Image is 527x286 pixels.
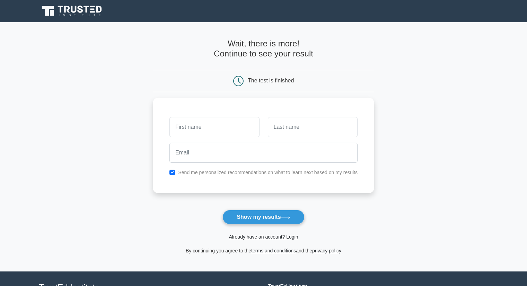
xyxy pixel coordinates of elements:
[149,247,378,255] div: By continuing you agree to the and the
[169,143,358,163] input: Email
[222,210,304,224] button: Show my results
[312,248,341,253] a: privacy policy
[229,234,298,240] a: Already have an account? Login
[251,248,296,253] a: terms and conditions
[178,170,358,175] label: Send me personalized recommendations on what to learn next based on my results
[268,117,358,137] input: Last name
[169,117,259,137] input: First name
[248,78,294,83] div: The test is finished
[153,39,374,59] h4: Wait, there is more! Continue to see your result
